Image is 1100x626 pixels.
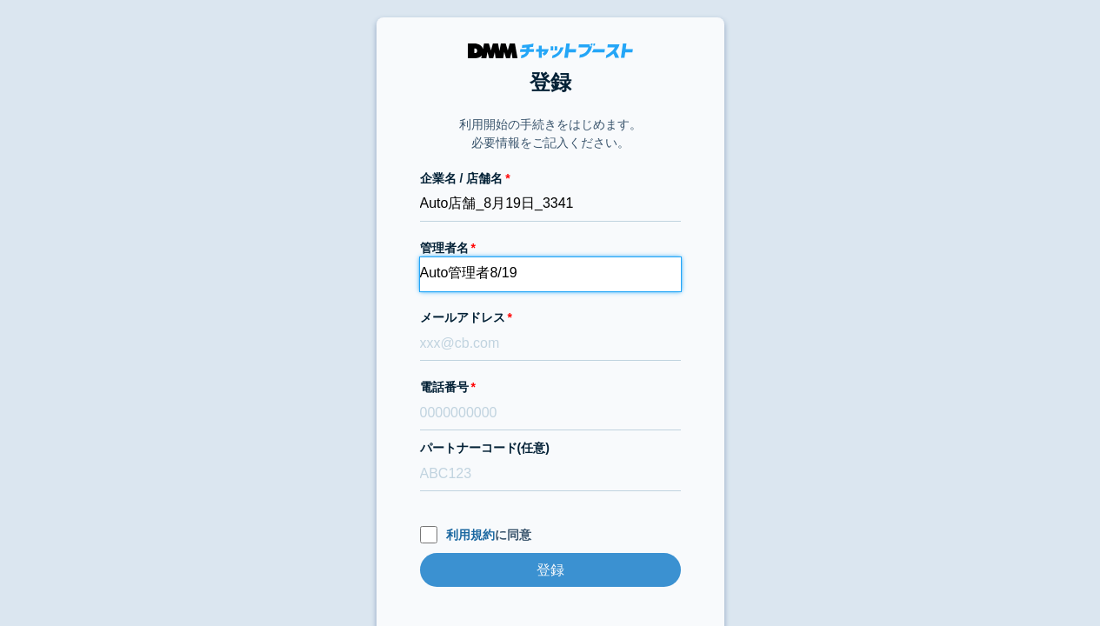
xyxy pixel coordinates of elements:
input: 利用規約に同意 [420,526,437,543]
input: ABC123 [420,457,681,491]
label: 企業名 / 店舗名 [420,170,681,188]
label: に同意 [420,526,681,544]
input: 登録 [420,553,681,587]
label: 管理者名 [420,239,681,257]
h1: 登録 [420,67,681,98]
a: 利用規約 [446,528,495,542]
input: xxx@cb.com [420,327,681,361]
input: 株式会社チャットブースト [420,188,681,222]
input: 会話 太郎 [420,257,681,291]
p: 利用開始の手続きをはじめます。 必要情報をご記入ください。 [459,116,642,152]
img: DMMチャットブースト [468,43,633,58]
label: パートナーコード(任意) [420,439,681,457]
label: 電話番号 [420,378,681,396]
input: 0000000000 [420,396,681,430]
label: メールアドレス [420,309,681,327]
